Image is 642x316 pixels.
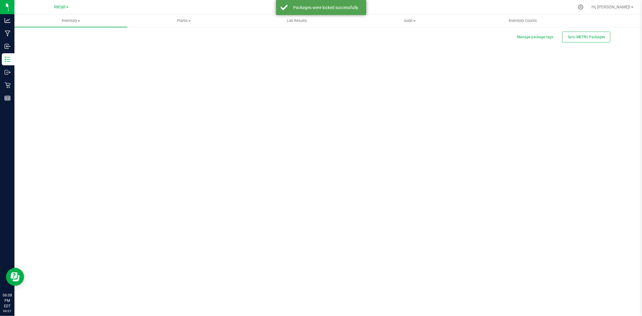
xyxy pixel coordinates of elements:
inline-svg: Manufacturing [5,30,11,36]
a: Audit [353,14,466,27]
inline-svg: Inventory [5,56,11,62]
span: Inventory [14,18,127,23]
inline-svg: Retail [5,82,11,88]
inline-svg: Reports [5,95,11,101]
a: Inventory Counts [466,14,579,27]
span: Inventory Counts [501,18,545,23]
inline-svg: Inbound [5,43,11,49]
button: Sync METRC Packages [562,32,610,42]
p: 09/21 [3,309,12,313]
inline-svg: Outbound [5,69,11,75]
div: Packages were locked successfully. [291,5,362,11]
p: 06:08 PM EDT [3,293,12,309]
span: Sync METRC Packages [568,35,605,39]
inline-svg: Analytics [5,17,11,23]
span: Lab Results [279,18,315,23]
a: Plants [127,14,240,27]
span: Retail [54,5,66,10]
span: Hi, [PERSON_NAME]! [591,5,631,9]
div: Manage settings [577,4,585,10]
button: Manage package tags [517,35,553,40]
span: Plants [128,18,240,23]
a: Lab Results [240,14,353,27]
iframe: Resource center [6,268,24,286]
span: Audit [354,18,466,23]
a: Inventory [14,14,127,27]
